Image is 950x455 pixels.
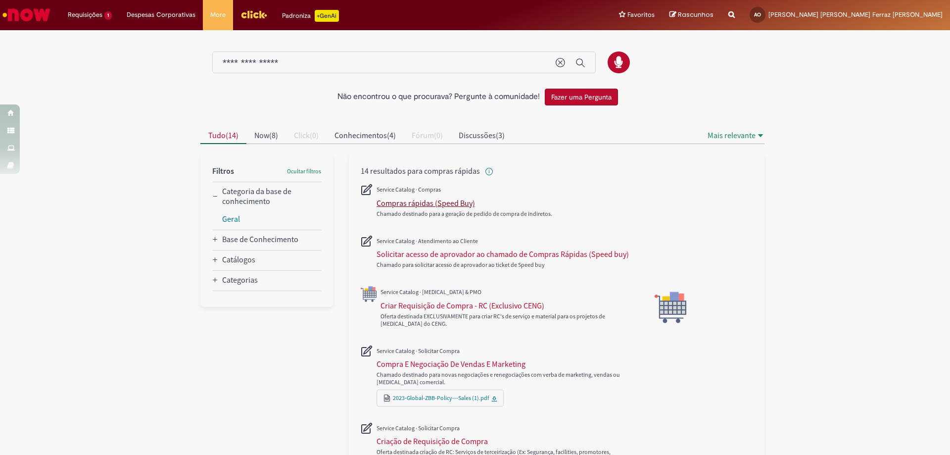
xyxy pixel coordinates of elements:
p: +GenAi [315,10,339,22]
span: Despesas Corporativas [127,10,195,20]
img: click_logo_yellow_360x200.png [240,7,267,22]
span: Requisições [68,10,102,20]
span: 1 [104,11,112,20]
a: Rascunhos [669,10,713,20]
span: [PERSON_NAME] [PERSON_NAME] Ferraz [PERSON_NAME] [768,10,943,19]
span: Favoritos [627,10,655,20]
div: Padroniza [282,10,339,22]
span: Rascunhos [678,10,713,19]
span: More [210,10,226,20]
span: AO [754,11,761,18]
button: Fazer uma Pergunta [545,89,618,105]
img: ServiceNow [1,5,52,25]
h2: Não encontrou o que procurava? Pergunte à comunidade! [337,93,540,101]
